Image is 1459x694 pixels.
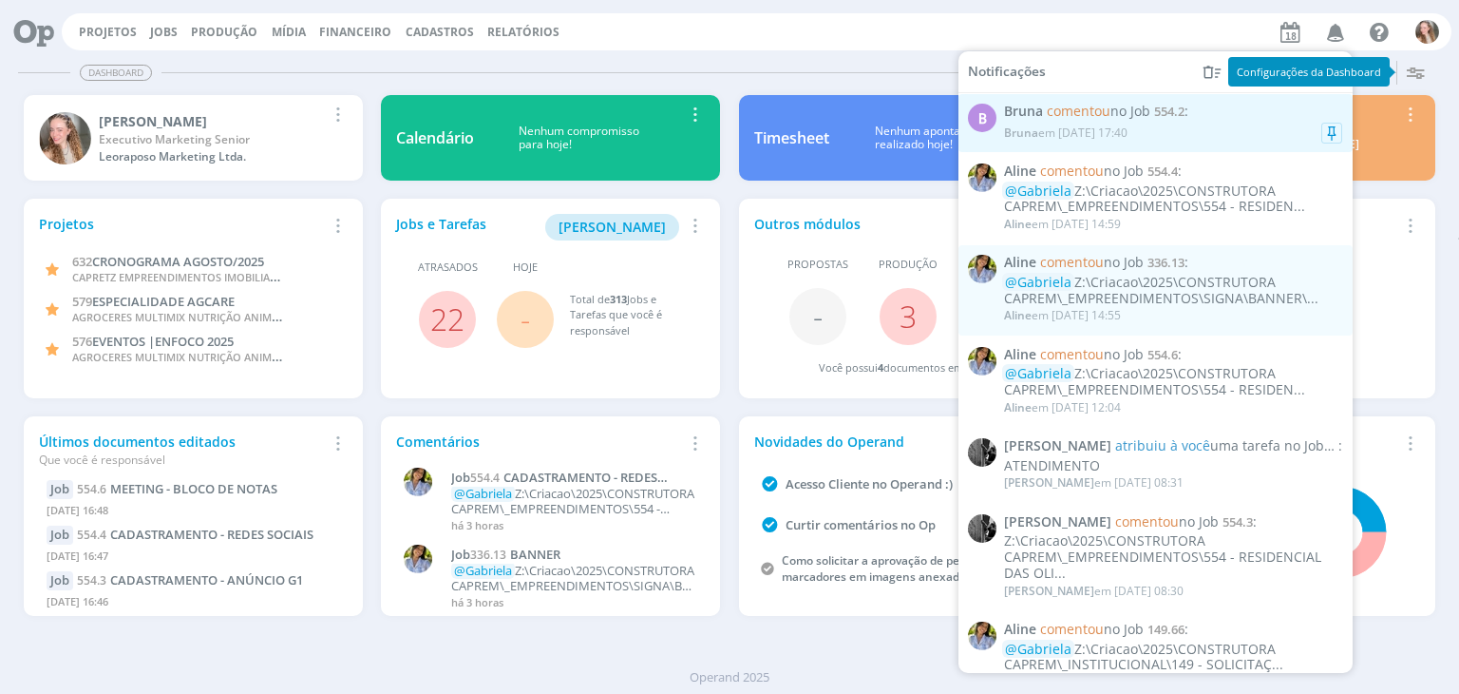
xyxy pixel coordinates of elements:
span: : [1004,622,1342,638]
img: A [404,545,432,573]
span: no Job [1115,511,1219,530]
span: CADASTRAMENTO - ANÚNCIO G1 [110,571,303,588]
span: Atrasados [418,260,478,276]
a: Job554.4CADASTRAMENTO - REDES SOCIAIS [451,471,695,486]
div: Comentários [396,432,683,452]
a: Mídia [272,24,306,40]
button: Cadastros [400,25,480,40]
div: [DATE] 16:46 [47,590,340,618]
div: Leoraposo Marketing Ltda. [99,148,326,165]
span: CAPRETZ EMPREENDIMENTOS IMOBILIARIOS LTDA [72,267,322,285]
span: Aline [1004,307,1032,323]
button: Jobs [144,25,183,40]
span: comentou [1040,162,1104,180]
span: 554.4 [1147,163,1178,180]
span: [PERSON_NAME] [1004,438,1111,454]
span: 313 [610,292,627,306]
span: [PERSON_NAME] [1004,474,1094,491]
span: CRONOGRAMA AGOSTO/2025 [92,253,264,270]
a: 632CRONOGRAMA AGOSTO/2025 [72,252,264,270]
a: G[PERSON_NAME]Executivo Marketing SeniorLeoraposo Marketing Ltda. [24,95,363,181]
span: no Job [1040,344,1144,362]
div: Novidades do Operand [754,432,1041,452]
span: no Job [1047,102,1150,120]
span: : [1004,255,1342,271]
span: 579 [72,293,92,310]
span: Notificações [968,64,1046,80]
span: : [1004,104,1342,120]
div: Configurações da Dashboard [1228,57,1390,87]
img: A [968,164,996,192]
span: há 3 horas [451,595,503,609]
img: A [968,346,996,375]
span: Produção [879,257,938,273]
span: 4 [878,360,883,375]
span: [PERSON_NAME] [1004,513,1111,530]
span: Aline [1004,622,1036,638]
div: Z:\Criacao\2025\CONSTRUTORA CAPREM\_EMPREENDIMENTOS\SIGNA\BANNER\... [1004,275,1342,307]
button: Projetos [73,25,142,40]
img: A [404,468,432,496]
span: 554.3 [1222,512,1253,530]
a: Produção [191,24,257,40]
span: CADASTRAMENTO - REDES SOCIAIS [451,469,657,501]
div: [DATE] 16:48 [47,499,340,527]
span: BANNER [510,546,560,563]
span: 149.66 [1147,621,1184,638]
span: Propostas [787,257,848,273]
span: há 3 horas [451,518,503,532]
span: 336.13 [1147,254,1184,271]
div: em [DATE] 14:55 [1004,309,1121,322]
span: 554.4 [470,470,500,486]
img: A [968,622,996,650]
a: Relatórios [487,24,559,40]
button: G [1414,15,1440,48]
span: comentou [1040,344,1104,362]
span: comentou [1047,102,1110,120]
a: TimesheetNenhum apontamentorealizado hoje! [739,95,1078,181]
span: Aline [1004,346,1036,362]
span: @Gabriela [1005,639,1071,657]
button: Produção [185,25,263,40]
div: Executivo Marketing Senior [99,131,326,148]
span: comentou [1040,620,1104,638]
div: Calendário [396,126,474,149]
span: Cadastros [406,24,474,40]
div: em [DATE] 12:04 [1004,401,1121,414]
div: Nenhum compromisso para hoje! [474,125,683,152]
span: comentou [1040,253,1104,271]
a: Projetos [79,24,137,40]
span: @Gabriela [1005,181,1071,199]
div: [DATE] 16:47 [47,545,340,572]
span: 554.6 [77,481,106,497]
span: Hoje [513,260,538,276]
span: atribuiu à você [1115,436,1210,454]
span: 554.2 [1154,103,1184,120]
span: @Gabriela [1005,364,1071,382]
img: P [968,438,996,467]
img: G [1415,20,1439,44]
a: 554.4CADASTRAMENTO - REDES SOCIAIS [77,526,313,543]
span: comentou [1115,511,1179,530]
span: @Gabriela [1005,273,1071,291]
span: - [813,296,823,337]
div: Nenhum apontamento realizado hoje! [829,125,1041,152]
span: : [1004,438,1342,454]
span: 336.13 [470,547,506,563]
span: [PERSON_NAME] [559,218,666,236]
span: uma tarefa no Job [1115,436,1324,454]
div: Últimos documentos editados [39,432,326,469]
div: Job [47,571,73,590]
span: AGROCERES MULTIMIX NUTRIÇÃO ANIMAL LTDA. [72,307,315,325]
a: 22 [430,299,464,339]
img: G [39,112,91,164]
span: Aline [1004,399,1032,415]
div: Que você é responsável [39,452,326,469]
p: Z:\Criacao\2025\CONSTRUTORA CAPREM\_EMPREENDIMENTOS\554 - RESIDENCIAL DAS OLIVEIRAS\CADASTRAMENTO... [451,487,695,516]
span: no Job [1040,162,1144,180]
div: em [DATE] 17:40 [1004,125,1127,139]
div: Total de Jobs e Tarefas que você é responsável [570,292,687,339]
span: no Job [1040,620,1144,638]
img: P [968,513,996,542]
span: 554.4 [77,527,106,543]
